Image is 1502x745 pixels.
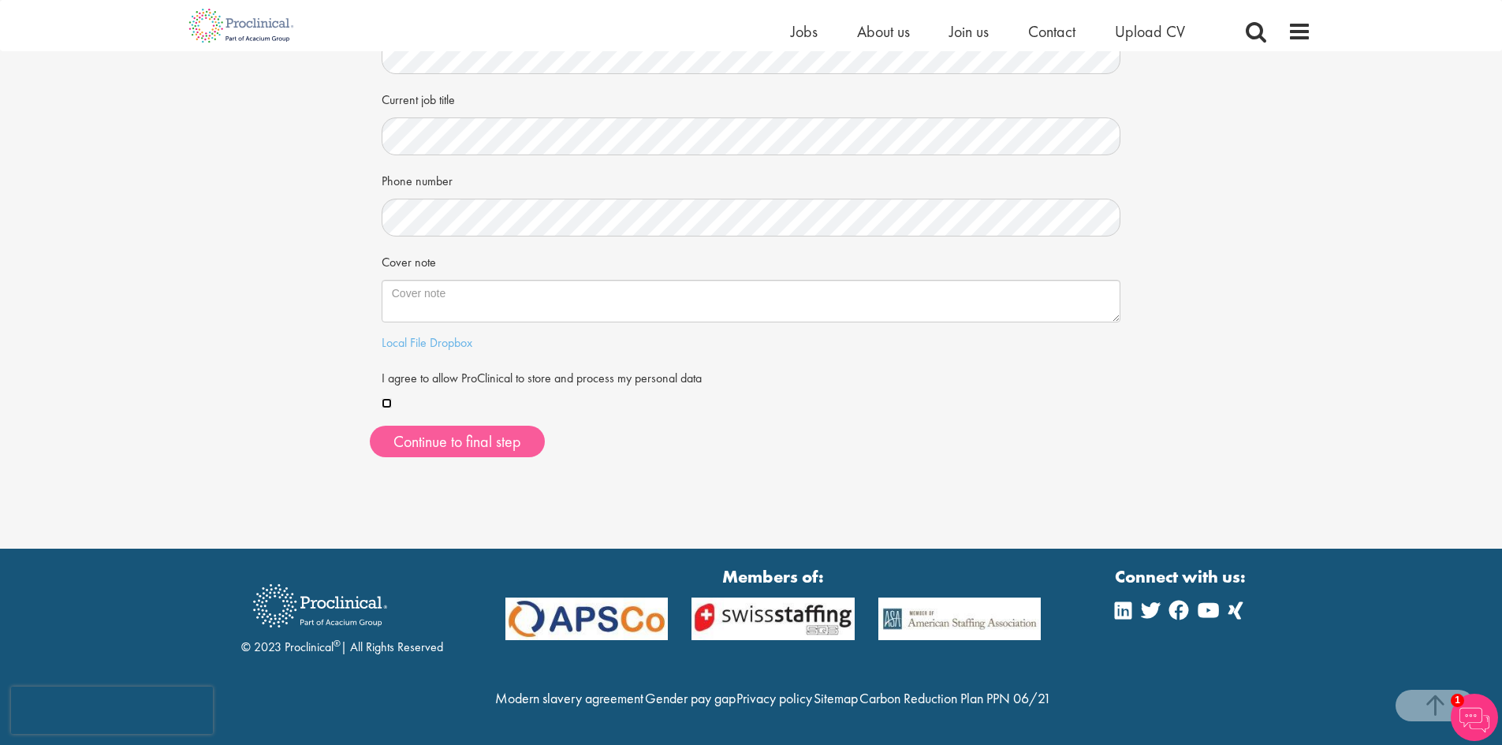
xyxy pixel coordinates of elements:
a: Jobs [791,21,818,42]
label: Current job title [382,86,455,110]
a: Carbon Reduction Plan PPN 06/21 [859,689,1051,707]
a: Local File [382,334,427,351]
img: APSCo [680,598,867,641]
img: Proclinical Recruitment [241,573,399,639]
label: Phone number [382,167,453,191]
a: Contact [1028,21,1075,42]
strong: Connect with us: [1115,564,1249,589]
span: 1 [1451,694,1464,707]
a: Gender pay gap [645,689,736,707]
label: I agree to allow ProClinical to store and process my personal data [382,364,702,388]
iframe: reCAPTCHA [11,687,213,734]
a: About us [857,21,910,42]
div: © 2023 Proclinical | All Rights Reserved [241,572,443,657]
a: Sitemap [814,689,858,707]
sup: ® [334,637,341,650]
label: Cover note [382,248,436,272]
a: Dropbox [430,334,472,351]
a: Modern slavery agreement [495,689,643,707]
a: Join us [949,21,989,42]
img: APSCo [867,598,1053,641]
button: Continue to final step [370,426,545,457]
a: Privacy policy [736,689,812,707]
img: Chatbot [1451,694,1498,741]
strong: Members of: [505,564,1042,589]
img: APSCo [494,598,680,641]
a: Upload CV [1115,21,1185,42]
